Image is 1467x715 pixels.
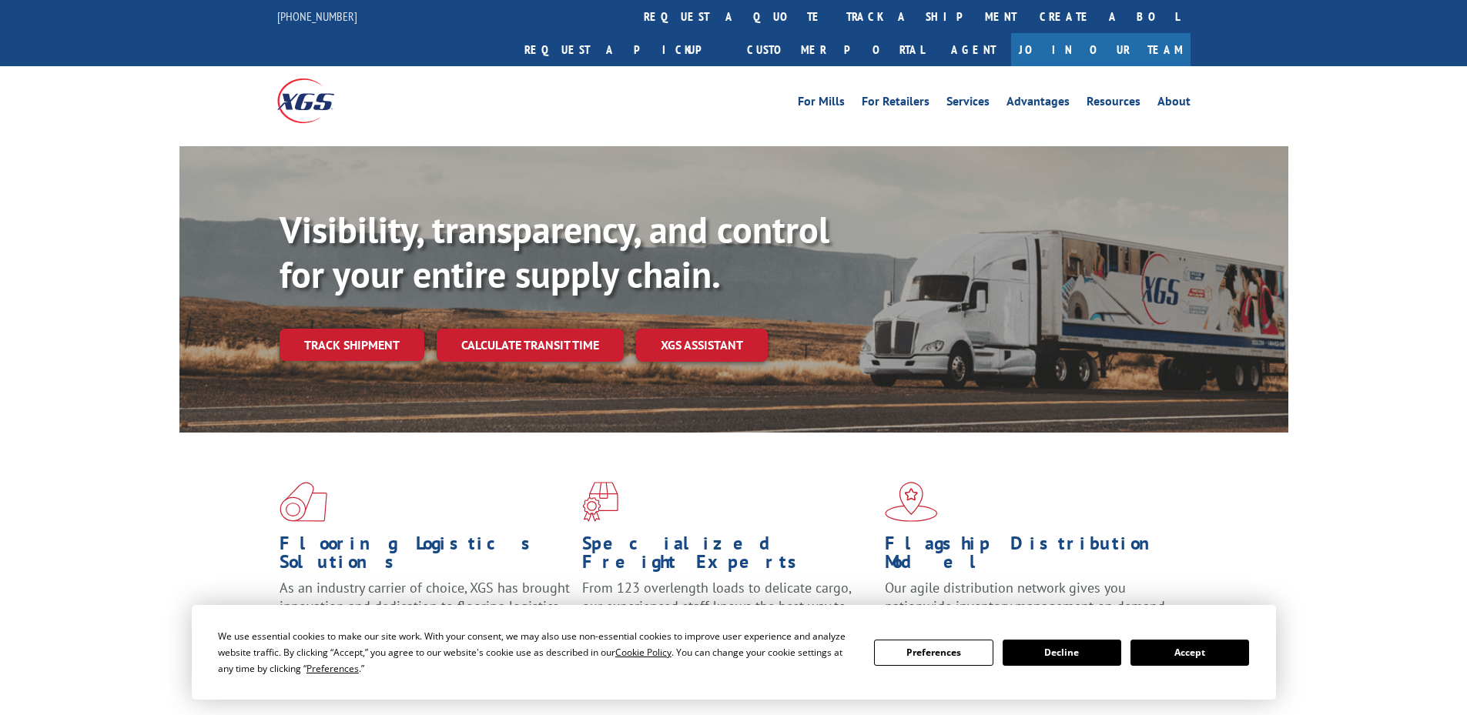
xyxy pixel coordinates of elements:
h1: Flooring Logistics Solutions [280,534,571,579]
span: As an industry carrier of choice, XGS has brought innovation and dedication to flooring logistics... [280,579,570,633]
a: For Retailers [862,95,929,112]
img: xgs-icon-total-supply-chain-intelligence-red [280,482,327,522]
a: Advantages [1006,95,1070,112]
img: xgs-icon-flagship-distribution-model-red [885,482,938,522]
div: Cookie Consent Prompt [192,605,1276,700]
a: XGS ASSISTANT [636,329,768,362]
a: Agent [936,33,1011,66]
a: Resources [1087,95,1140,112]
div: We use essential cookies to make our site work. With your consent, we may also use non-essential ... [218,628,856,677]
h1: Flagship Distribution Model [885,534,1176,579]
span: Cookie Policy [615,646,672,659]
button: Decline [1003,640,1121,666]
button: Preferences [874,640,993,666]
a: Calculate transit time [437,329,624,362]
a: For Mills [798,95,845,112]
a: [PHONE_NUMBER] [277,8,357,24]
a: About [1157,95,1191,112]
span: Our agile distribution network gives you nationwide inventory management on demand. [885,579,1168,615]
b: Visibility, transparency, and control for your entire supply chain. [280,205,829,298]
img: xgs-icon-focused-on-flooring-red [582,482,618,522]
a: Request a pickup [513,33,735,66]
h1: Specialized Freight Experts [582,534,873,579]
button: Accept [1130,640,1249,666]
a: Join Our Team [1011,33,1191,66]
p: From 123 overlength loads to delicate cargo, our experienced staff knows the best way to move you... [582,579,873,647]
a: Track shipment [280,329,424,361]
span: Preferences [306,662,359,675]
a: Services [946,95,990,112]
a: Customer Portal [735,33,936,66]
